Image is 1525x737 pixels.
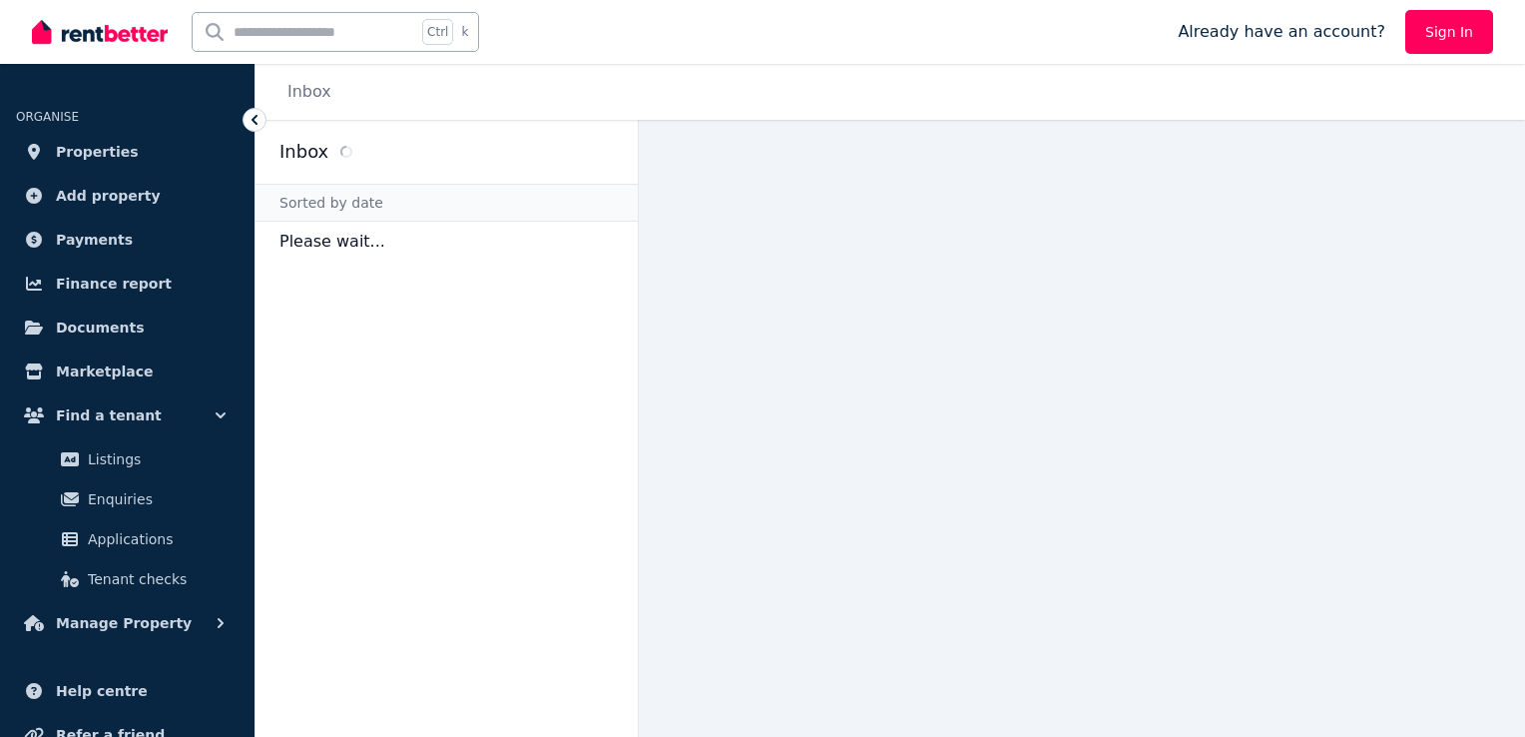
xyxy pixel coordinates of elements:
a: Payments [16,220,239,260]
a: Help centre [16,671,239,711]
a: Applications [24,519,231,559]
h2: Inbox [279,138,328,166]
span: Applications [88,527,223,551]
span: Already have an account? [1178,20,1385,44]
a: Finance report [16,264,239,304]
a: Tenant checks [24,559,231,599]
a: Enquiries [24,479,231,519]
span: k [461,24,468,40]
a: Sign In [1405,10,1493,54]
span: Payments [56,228,133,252]
span: Enquiries [88,487,223,511]
span: Ctrl [422,19,453,45]
button: Find a tenant [16,395,239,435]
img: RentBetter [32,17,168,47]
a: Inbox [287,82,331,101]
a: Add property [16,176,239,216]
span: Help centre [56,679,148,703]
span: Add property [56,184,161,208]
span: Listings [88,447,223,471]
span: Tenant checks [88,567,223,591]
span: ORGANISE [16,110,79,124]
span: Marketplace [56,360,153,383]
a: Documents [16,308,239,348]
div: Sorted by date [255,184,638,222]
nav: Breadcrumb [255,64,355,120]
p: Please wait... [255,222,638,262]
a: Properties [16,132,239,172]
span: Find a tenant [56,403,162,427]
a: Listings [24,439,231,479]
button: Manage Property [16,603,239,643]
span: Documents [56,316,145,340]
a: Marketplace [16,352,239,391]
span: Properties [56,140,139,164]
span: Manage Property [56,611,192,635]
span: Finance report [56,272,172,296]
